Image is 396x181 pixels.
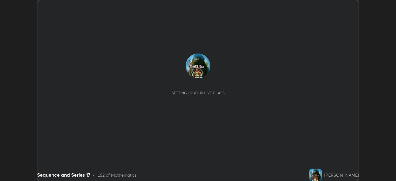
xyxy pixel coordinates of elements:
[37,171,90,179] div: Sequence and Series 17
[97,172,136,178] div: L52 of Mathematics
[324,172,359,178] div: [PERSON_NAME]
[309,169,322,181] img: 53708fd754144695b6ee2f217a54b47e.29189253_3
[172,91,225,95] div: Setting up your live class
[186,54,210,78] img: 53708fd754144695b6ee2f217a54b47e.29189253_3
[93,172,95,178] div: •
